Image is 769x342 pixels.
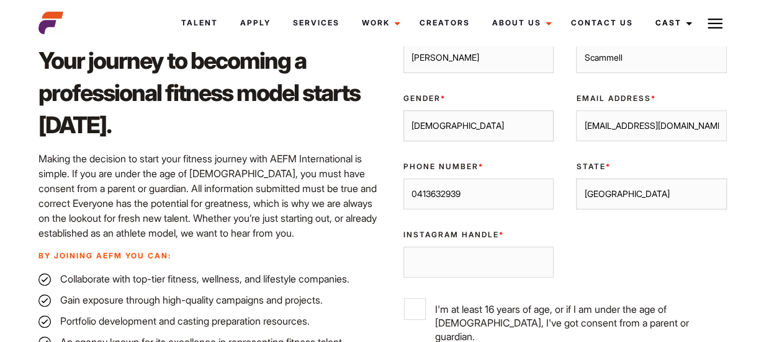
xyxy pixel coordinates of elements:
label: Gender [403,93,554,104]
input: I'm at least 16 years of age, or if I am under the age of [DEMOGRAPHIC_DATA], I've got consent fr... [404,298,426,320]
li: Collaborate with top-tier fitness, wellness, and lifestyle companies. [38,271,377,286]
a: Apply [228,6,281,40]
a: Cast [644,6,699,40]
label: State [576,161,727,172]
a: Talent [169,6,228,40]
h2: Your journey to becoming a professional fitness model starts [DATE]. [38,45,377,141]
label: Phone Number [403,161,554,172]
a: About Us [480,6,559,40]
li: Gain exposure through high-quality campaigns and projects. [38,292,377,307]
li: Portfolio development and casting preparation resources. [38,313,377,328]
label: Instagram Handle [403,229,554,240]
label: Email Address [576,93,727,104]
a: Services [281,6,350,40]
img: Burger icon [708,16,722,31]
a: Contact Us [559,6,644,40]
a: Creators [408,6,480,40]
p: By joining AEFM you can: [38,250,377,261]
p: Making the decision to start your fitness journey with AEFM International is simple. If you are u... [38,151,377,240]
a: Work [350,6,408,40]
img: cropped-aefm-brand-fav-22-square.png [38,11,63,35]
